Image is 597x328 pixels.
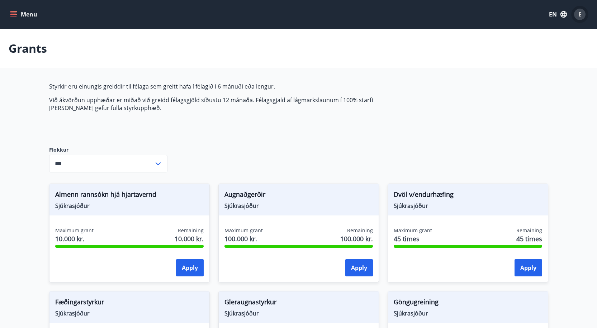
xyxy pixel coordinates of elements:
[394,190,542,202] span: Dvöl v/endurhæfing
[224,190,373,202] span: Augnaðgerðir
[55,309,204,317] span: Sjúkrasjóður
[516,234,542,243] span: 45 times
[175,234,204,243] span: 10.000 kr.
[515,259,542,276] button: Apply
[49,96,388,112] p: Við ákvörðun upphæðar er miðað við greidd félagsgjöld síðustu 12 mánaða. Félagsgjald af lágmarksl...
[571,6,588,23] button: E
[49,82,388,90] p: Styrkir eru einungis greiddir til félaga sem greitt hafa í félagið í 6 mánuði eða lengur.
[224,202,373,210] span: Sjúkrasjóður
[224,297,373,309] span: Gleraugnastyrkur
[55,297,204,309] span: Fæðingarstyrkur
[345,259,373,276] button: Apply
[176,259,204,276] button: Apply
[394,234,432,243] span: 45 times
[394,202,542,210] span: Sjúkrasjóður
[546,8,570,21] button: EN
[516,227,542,234] span: Remaining
[55,202,204,210] span: Sjúkrasjóður
[394,297,542,309] span: Göngugreining
[224,309,373,317] span: Sjúkrasjóður
[224,227,263,234] span: Maximum grant
[394,227,432,234] span: Maximum grant
[9,41,47,56] p: Grants
[49,146,167,153] label: Flokkur
[9,8,40,21] button: menu
[55,190,204,202] span: Almenn rannsókn hjá hjartavernd
[394,309,542,317] span: Sjúkrasjóður
[347,227,373,234] span: Remaining
[224,234,263,243] span: 100.000 kr.
[578,10,582,18] span: E
[340,234,373,243] span: 100.000 kr.
[55,234,94,243] span: 10.000 kr.
[178,227,204,234] span: Remaining
[55,227,94,234] span: Maximum grant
